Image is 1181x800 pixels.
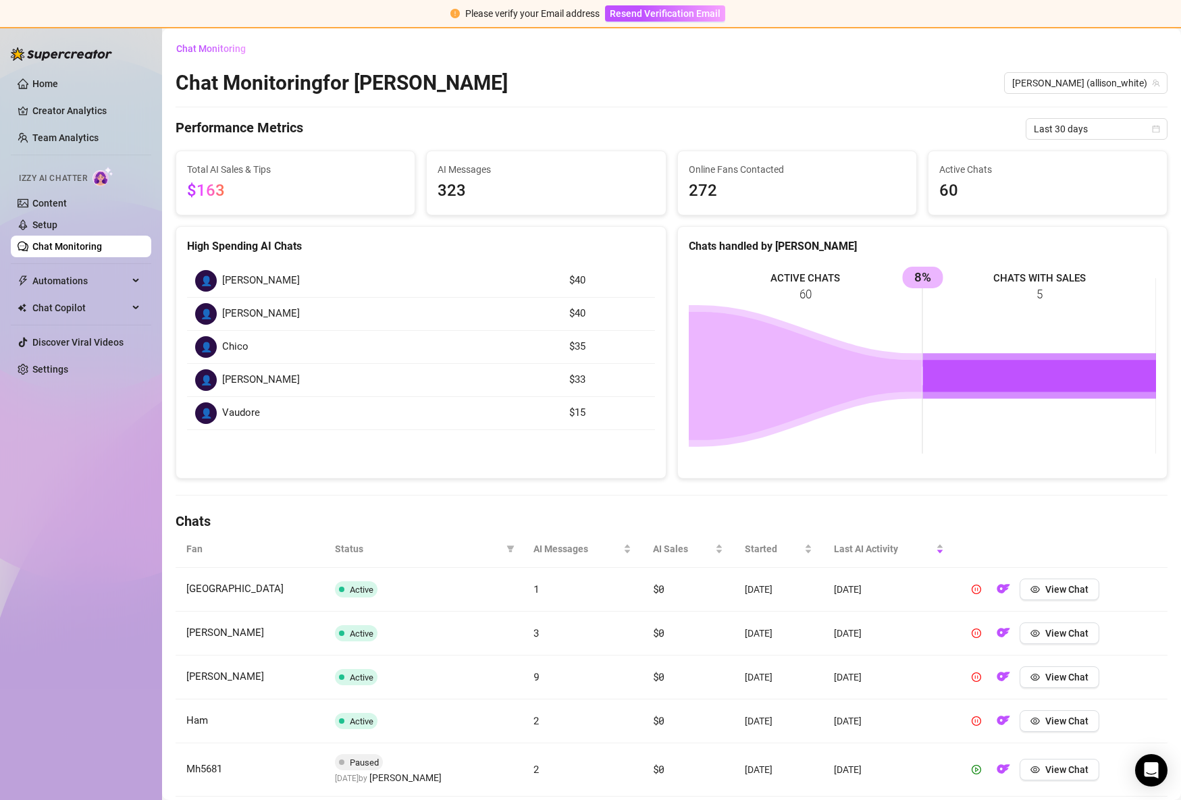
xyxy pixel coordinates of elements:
span: $0 [653,670,664,683]
span: Ham [186,714,208,726]
a: Setup [32,219,57,230]
span: 323 [438,178,654,204]
span: AI Messages [438,162,654,177]
a: Content [32,198,67,209]
span: $0 [653,714,664,727]
span: Vaudore [222,405,260,421]
span: ️Chico [222,339,248,355]
span: View Chat [1045,628,1088,639]
span: eye [1030,672,1040,682]
img: AI Chatter [93,167,113,186]
span: 3 [533,626,540,639]
div: 👤 [195,270,217,292]
img: OF [997,626,1010,639]
span: 2 [533,714,540,727]
button: View Chat [1020,622,1099,644]
th: Fan [176,531,324,568]
a: OF [993,674,1014,685]
div: Please verify your Email address [465,6,600,21]
img: Chat Copilot [18,303,26,313]
span: View Chat [1045,672,1088,683]
button: Chat Monitoring [176,38,257,59]
td: [DATE] [823,656,955,699]
span: Active Chats [939,162,1156,177]
span: 2 [533,762,540,776]
span: 60 [939,178,1156,204]
span: $0 [653,762,664,776]
span: filter [504,539,517,559]
span: pause-circle [972,672,981,682]
article: $40 [569,273,647,289]
span: 272 [689,178,906,204]
img: logo-BBDzfeDw.svg [11,47,112,61]
a: OF [993,767,1014,778]
a: OF [993,587,1014,597]
span: [PERSON_NAME] [186,670,264,683]
div: 👤 [195,336,217,358]
span: pause-circle [972,629,981,638]
button: OF [993,579,1014,600]
span: Last 30 days [1034,119,1159,139]
a: Settings [32,364,68,375]
span: eye [1030,629,1040,638]
span: [GEOGRAPHIC_DATA] [186,583,284,595]
td: [DATE] [823,612,955,656]
span: Chat Copilot [32,297,128,319]
span: $163 [187,181,225,200]
td: [DATE] [734,699,822,743]
button: View Chat [1020,579,1099,600]
h4: Performance Metrics [176,118,303,140]
span: View Chat [1045,584,1088,595]
button: OF [993,710,1014,732]
a: OF [993,631,1014,641]
span: [PERSON_NAME] [369,770,442,785]
td: [DATE] [734,656,822,699]
span: Mh5681 [186,763,222,775]
article: $35 [569,339,647,355]
span: calendar [1152,125,1160,133]
span: Active [350,672,373,683]
span: Paused [350,757,379,768]
span: Status [335,541,501,556]
button: View Chat [1020,666,1099,688]
span: AI Messages [533,541,620,556]
a: OF [993,718,1014,729]
span: Active [350,585,373,595]
span: AI Sales [653,541,713,556]
span: View Chat [1045,764,1088,775]
span: 9 [533,670,540,683]
span: Active [350,629,373,639]
span: eye [1030,585,1040,594]
td: [DATE] [823,743,955,797]
article: $33 [569,372,647,388]
td: [DATE] [734,743,822,797]
span: Last AI Activity [834,541,934,556]
span: $0 [653,626,664,639]
span: Started [745,541,801,556]
span: exclamation-circle [450,9,460,18]
a: Home [32,78,58,89]
article: $15 [569,405,647,421]
span: Online Fans Contacted [689,162,906,177]
div: Chats handled by [PERSON_NAME] [689,238,1157,255]
span: Resend Verification Email [610,8,720,19]
td: [DATE] [823,699,955,743]
span: $0 [653,582,664,595]
th: Last AI Activity [823,531,955,568]
div: 👤 [195,402,217,424]
span: [PERSON_NAME] [222,306,300,322]
span: Izzy AI Chatter [19,172,87,185]
span: pause-circle [972,585,981,594]
span: pause-circle [972,716,981,726]
span: Total AI Sales & Tips [187,162,404,177]
div: High Spending AI Chats [187,238,655,255]
span: View Chat [1045,716,1088,726]
h2: Chat Monitoring for [PERSON_NAME] [176,70,508,96]
span: allison (allison_white) [1012,73,1159,93]
article: $40 [569,306,647,322]
span: 1 [533,582,540,595]
a: Chat Monitoring [32,241,102,252]
button: Resend Verification Email [605,5,725,22]
div: 👤 [195,303,217,325]
a: Discover Viral Videos [32,337,124,348]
